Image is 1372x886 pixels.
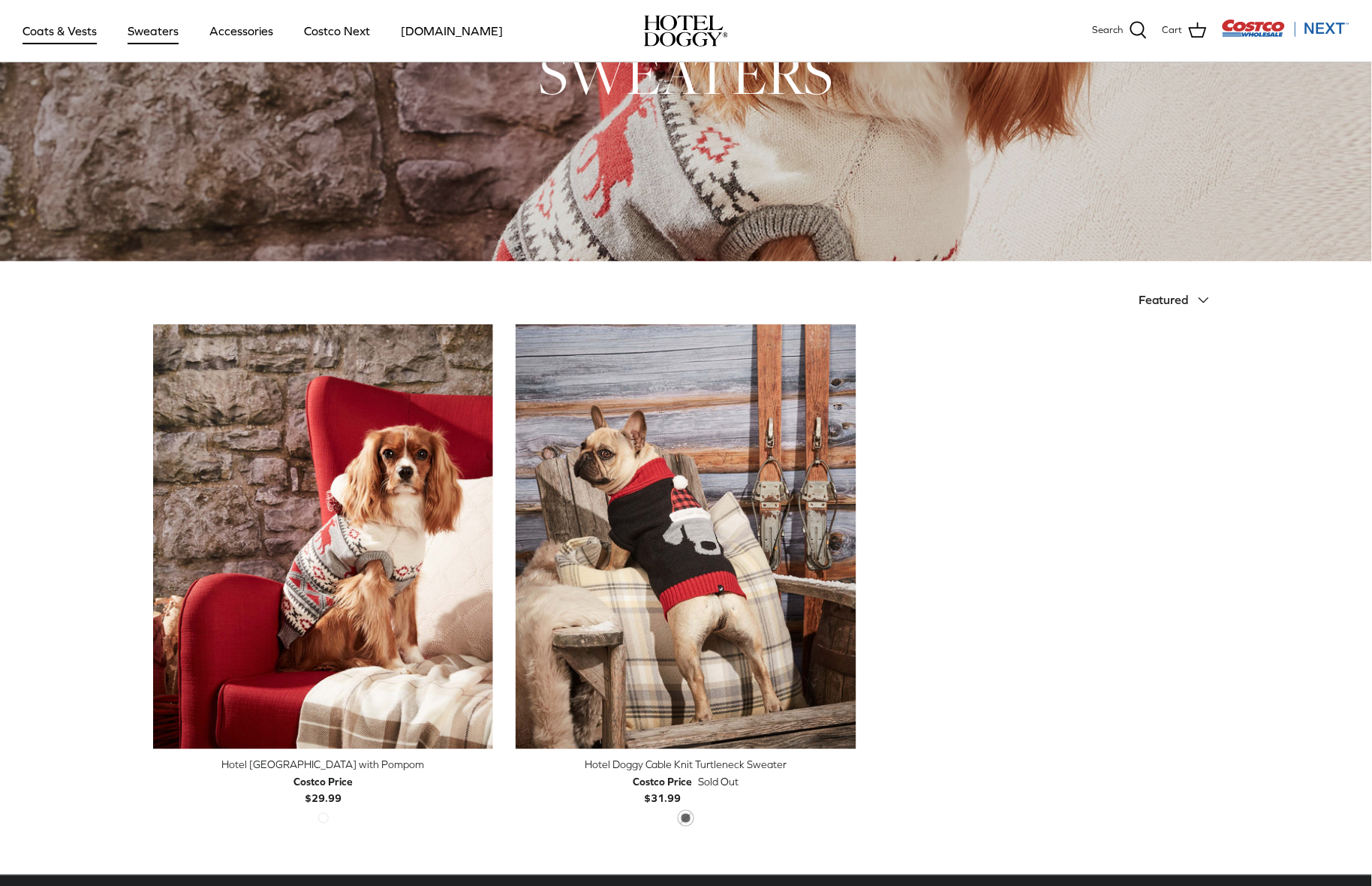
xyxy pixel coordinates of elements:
[633,774,692,791] div: Costco Price
[9,5,110,56] a: Coats & Vests
[644,15,728,47] img: hoteldoggycom
[698,774,739,791] span: Sold Out
[196,5,287,56] a: Accessories
[290,5,384,56] a: Costco Next
[293,774,353,791] div: Costco Price
[387,5,516,56] a: [DOMAIN_NAME]
[1139,293,1189,306] span: Featured
[1163,23,1183,38] span: Cart
[114,5,192,56] a: Sweaters
[293,774,353,805] b: $29.99
[1093,23,1124,38] span: Search
[516,757,856,807] a: Hotel Doggy Cable Knit Turtleneck Sweater Costco Price$31.99 Sold Out
[633,774,692,805] b: $31.99
[153,37,1219,110] h1: SWEATERS
[1222,29,1349,40] a: Visit Costco Next
[1139,284,1219,317] button: Featured
[153,757,493,807] a: Hotel [GEOGRAPHIC_DATA] with Pompom Costco Price$29.99
[1163,21,1207,41] a: Cart
[153,757,493,773] div: Hotel [GEOGRAPHIC_DATA] with Pompom
[516,324,856,750] a: Hotel Doggy Cable Knit Turtleneck Sweater
[153,324,493,750] a: Hotel Doggy Fair Isle Sweater with Pompom
[1222,19,1349,38] img: Costco Next
[516,757,856,773] div: Hotel Doggy Cable Knit Turtleneck Sweater
[644,15,728,47] a: hoteldoggy.com hoteldoggycom
[1093,21,1148,41] a: Search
